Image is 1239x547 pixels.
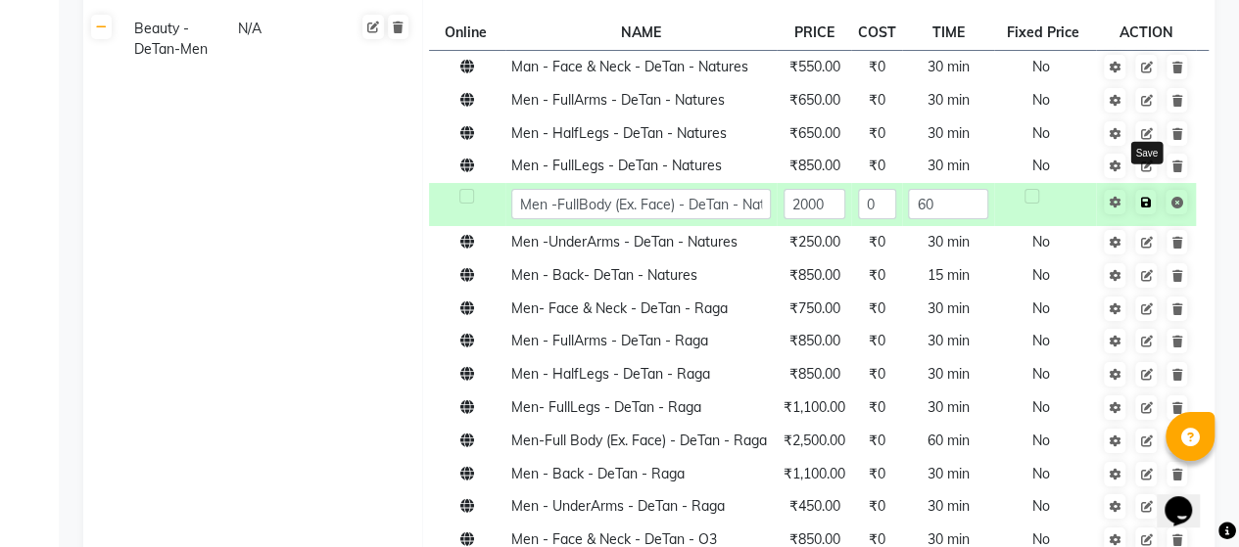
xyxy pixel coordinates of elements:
span: 30 min [928,299,970,317]
span: Men - HalfLegs - DeTan - Natures [511,124,727,142]
div: Save [1130,142,1163,164]
th: PRICE [777,17,851,50]
span: Men - FullArms - DeTan - Raga [511,332,708,349]
span: ₹0 [869,432,885,449]
span: No [1032,497,1050,515]
span: ₹0 [869,299,885,317]
span: ₹0 [869,233,885,251]
span: ₹0 [869,266,885,284]
span: Men -UnderArms - DeTan - Natures [511,233,738,251]
span: No [1032,233,1050,251]
span: No [1032,91,1050,109]
span: ₹0 [869,58,885,75]
span: 30 min [928,233,970,251]
th: TIME [902,17,994,50]
span: Men- FullLegs - DeTan - Raga [511,398,701,416]
span: ₹0 [869,332,885,349]
span: Men- Face & Neck - DeTan - Raga [511,299,728,317]
span: 30 min [928,124,970,142]
span: No [1032,365,1050,383]
span: No [1032,332,1050,349]
span: ₹850.00 [788,266,839,284]
span: No [1032,398,1050,416]
span: Men - UnderArms - DeTan - Raga [511,497,725,515]
span: ₹550.00 [788,58,839,75]
span: ₹850.00 [788,157,839,174]
div: Beauty - DeTan-Men [126,17,227,62]
th: Fixed Price [994,17,1096,50]
span: No [1032,157,1050,174]
span: ₹0 [869,365,885,383]
span: ₹1,100.00 [784,465,845,482]
span: 30 min [928,497,970,515]
span: No [1032,124,1050,142]
span: Men - Back - DeTan - Raga [511,465,685,482]
th: COST [851,17,902,50]
span: Men - FullArms - DeTan - Natures [511,91,725,109]
span: ₹750.00 [788,299,839,317]
span: Man - Face & Neck - DeTan - Natures [511,58,748,75]
span: ₹250.00 [788,233,839,251]
span: No [1032,299,1050,317]
span: ₹2,500.00 [784,432,845,449]
span: ₹0 [869,465,885,482]
span: 60 min [928,432,970,449]
span: 30 min [928,91,970,109]
span: 30 min [928,157,970,174]
span: ₹1,100.00 [784,398,845,416]
span: ₹0 [869,398,885,416]
span: No [1032,58,1050,75]
span: 30 min [928,365,970,383]
span: Men - FullLegs - DeTan - Natures [511,157,722,174]
span: 15 min [928,266,970,284]
th: NAME [505,17,778,50]
span: 30 min [928,332,970,349]
span: No [1032,266,1050,284]
span: Men - HalfLegs - DeTan - Raga [511,365,710,383]
span: ₹0 [869,91,885,109]
span: ₹850.00 [788,332,839,349]
span: 30 min [928,398,970,416]
span: ₹650.00 [788,124,839,142]
th: Online [429,17,504,50]
span: ₹450.00 [788,497,839,515]
div: N/A [236,17,337,62]
span: ₹0 [869,157,885,174]
span: No [1032,432,1050,449]
span: ₹650.00 [788,91,839,109]
iframe: chat widget [1157,469,1219,527]
th: ACTION [1096,17,1196,50]
span: 30 min [928,465,970,482]
span: ₹0 [869,497,885,515]
span: Men - Back- DeTan - Natures [511,266,697,284]
span: Men-Full Body (Ex. Face) - DeTan - Raga [511,432,767,449]
span: ₹0 [869,124,885,142]
span: No [1032,465,1050,482]
span: 30 min [928,58,970,75]
span: ₹850.00 [788,365,839,383]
